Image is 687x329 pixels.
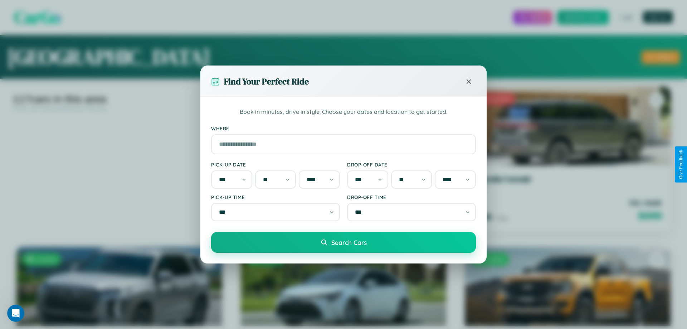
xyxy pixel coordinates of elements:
label: Pick-up Time [211,194,340,200]
label: Drop-off Time [347,194,476,200]
button: Search Cars [211,232,476,253]
label: Where [211,125,476,131]
p: Book in minutes, drive in style. Choose your dates and location to get started. [211,107,476,117]
label: Pick-up Date [211,161,340,168]
span: Search Cars [331,238,367,246]
label: Drop-off Date [347,161,476,168]
h3: Find Your Perfect Ride [224,76,309,87]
